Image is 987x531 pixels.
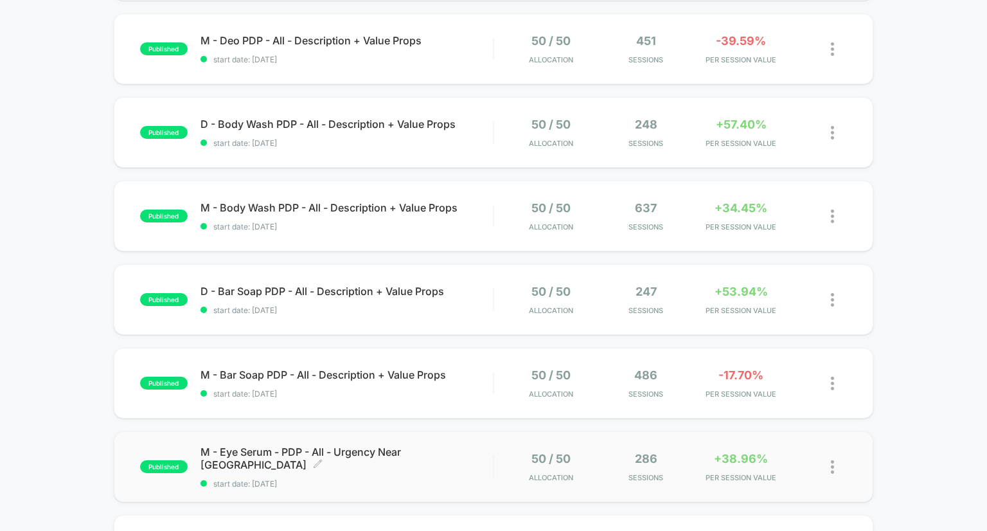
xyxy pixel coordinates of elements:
[601,139,690,148] span: Sessions
[831,377,834,390] img: close
[714,452,768,465] span: +38.96%
[529,306,573,315] span: Allocation
[697,306,785,315] span: PER SESSION VALUE
[531,34,571,48] span: 50 / 50
[601,55,690,64] span: Sessions
[200,55,493,64] span: start date: [DATE]
[697,473,785,482] span: PER SESSION VALUE
[531,368,571,382] span: 50 / 50
[140,377,188,390] span: published
[697,55,785,64] span: PER SESSION VALUE
[697,390,785,399] span: PER SESSION VALUE
[529,139,573,148] span: Allocation
[200,118,493,130] span: D - Body Wash PDP - All - Description + Value Props
[200,222,493,231] span: start date: [DATE]
[715,201,767,215] span: +34.45%
[200,201,493,214] span: M - Body Wash PDP - All - Description + Value Props
[697,222,785,231] span: PER SESSION VALUE
[635,201,657,215] span: 637
[634,368,657,382] span: 486
[635,118,657,131] span: 248
[718,368,763,382] span: -17.70%
[716,34,766,48] span: -39.59%
[831,460,834,474] img: close
[140,42,188,55] span: published
[200,305,493,315] span: start date: [DATE]
[715,285,768,298] span: +53.94%
[531,285,571,298] span: 50 / 50
[831,210,834,223] img: close
[635,452,657,465] span: 286
[601,390,690,399] span: Sessions
[529,55,573,64] span: Allocation
[200,368,493,381] span: M - Bar Soap PDP - All - Description + Value Props
[200,34,493,47] span: M - Deo PDP - All - Description + Value Props
[200,285,493,298] span: D - Bar Soap PDP - All - Description + Value Props
[831,126,834,139] img: close
[531,118,571,131] span: 50 / 50
[531,452,571,465] span: 50 / 50
[636,285,657,298] span: 247
[531,201,571,215] span: 50 / 50
[529,390,573,399] span: Allocation
[140,126,188,139] span: published
[697,139,785,148] span: PER SESSION VALUE
[140,293,188,306] span: published
[831,42,834,56] img: close
[140,460,188,473] span: published
[601,222,690,231] span: Sessions
[200,446,493,471] span: M - Eye Serum - PDP - All - Urgency Near [GEOGRAPHIC_DATA]
[601,473,690,482] span: Sessions
[831,293,834,307] img: close
[636,34,656,48] span: 451
[200,479,493,489] span: start date: [DATE]
[716,118,767,131] span: +57.40%
[140,210,188,222] span: published
[529,222,573,231] span: Allocation
[529,473,573,482] span: Allocation
[200,389,493,399] span: start date: [DATE]
[601,306,690,315] span: Sessions
[200,138,493,148] span: start date: [DATE]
